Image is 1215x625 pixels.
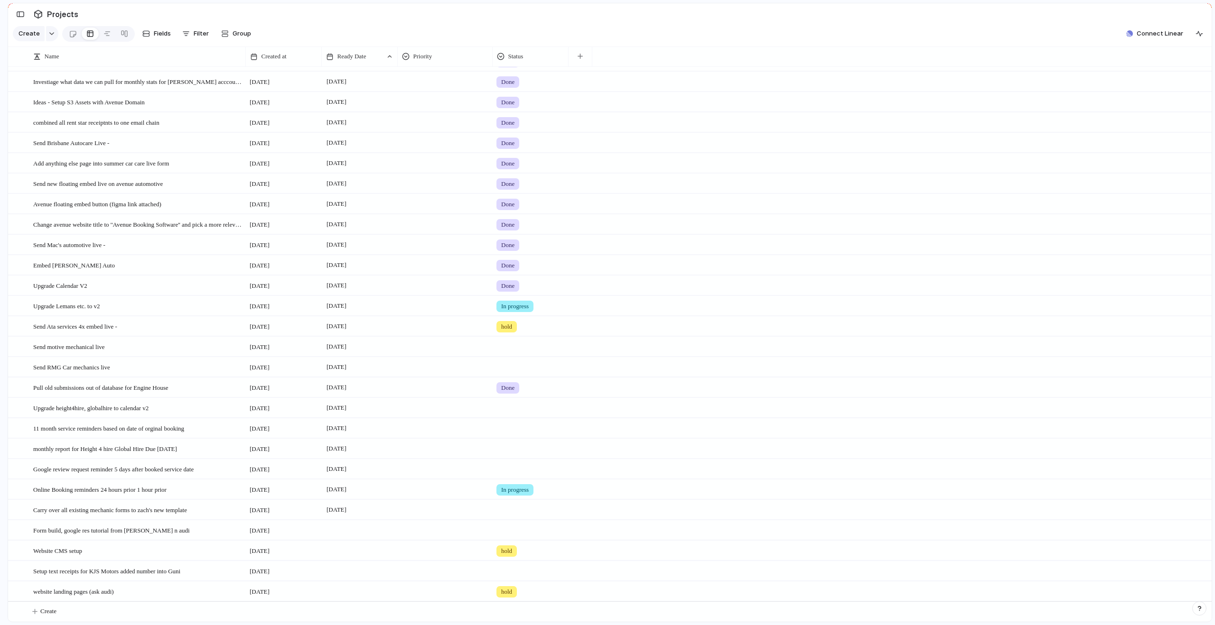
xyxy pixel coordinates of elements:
[324,259,349,271] span: [DATE]
[33,321,117,331] span: Send Ata services 4x embed live -
[501,322,512,331] span: hold
[250,342,270,352] span: [DATE]
[33,157,169,168] span: Add anything else page into summer car care live form
[501,200,514,209] span: Done
[33,423,184,433] span: 11 month service reminders based on date of orginal booking
[501,159,514,168] span: Done
[33,137,109,148] span: Send Brisbane Autocare Live -
[501,302,529,311] span: In progress
[324,321,349,332] span: [DATE]
[324,341,349,352] span: [DATE]
[1122,27,1187,41] button: Connect Linear
[501,98,514,107] span: Done
[250,118,270,128] span: [DATE]
[250,506,270,515] span: [DATE]
[501,281,514,291] span: Done
[501,261,514,270] span: Done
[1137,29,1183,38] span: Connect Linear
[324,157,349,169] span: [DATE]
[33,361,110,372] span: Send RMG Car mechanics live
[33,198,161,209] span: Avenue floating embed button (figma link attached)
[33,117,159,128] span: combined all rent star receiptnts to one email chain
[45,6,80,23] span: Projects
[194,29,209,38] span: Filter
[250,138,270,148] span: [DATE]
[501,220,514,230] span: Done
[324,423,349,434] span: [DATE]
[33,96,145,107] span: Ideas - Setup S3 Assets with Avenue Domain
[250,404,270,413] span: [DATE]
[501,77,514,87] span: Done
[324,463,349,475] span: [DATE]
[250,77,270,87] span: [DATE]
[324,443,349,454] span: [DATE]
[33,504,187,515] span: Carry over all existing mechanic forms to zach's new template
[250,546,270,556] span: [DATE]
[324,300,349,312] span: [DATE]
[154,29,171,38] span: Fields
[250,424,270,433] span: [DATE]
[250,383,270,393] span: [DATE]
[250,261,270,270] span: [DATE]
[250,220,270,230] span: [DATE]
[250,567,270,576] span: [DATE]
[324,382,349,393] span: [DATE]
[45,52,59,61] span: Name
[33,259,115,270] span: Embed [PERSON_NAME] Auto
[178,26,213,41] button: Filter
[250,200,270,209] span: [DATE]
[33,300,100,311] span: Upgrade Lemans etc. to v2
[33,402,149,413] span: Upgrade height4hire, globalhire to calendar v2
[324,178,349,189] span: [DATE]
[501,383,514,393] span: Done
[324,137,349,148] span: [DATE]
[501,587,512,597] span: hold
[33,524,190,535] span: Form build, google res tutorial from [PERSON_NAME] n audi
[33,239,105,250] span: Send Mac's automotive live -
[33,382,168,393] span: Pull old submissions out of database for Engine House
[324,219,349,230] span: [DATE]
[324,96,349,108] span: [DATE]
[250,587,270,597] span: [DATE]
[33,565,180,576] span: Setup text receipts for KJS Motors added number into Guni
[250,363,270,372] span: [DATE]
[324,484,349,495] span: [DATE]
[250,302,270,311] span: [DATE]
[250,322,270,331] span: [DATE]
[324,76,349,87] span: [DATE]
[33,484,167,495] span: Online Booking reminders 24 hours prior 1 hour prior
[501,240,514,250] span: Done
[501,546,512,556] span: hold
[250,485,270,495] span: [DATE]
[13,26,45,41] button: Create
[501,138,514,148] span: Done
[33,341,105,352] span: Send motive mechanical live
[33,463,194,474] span: Google review request reminder 5 days after booked service date
[324,117,349,128] span: [DATE]
[324,361,349,373] span: [DATE]
[262,52,287,61] span: Created at
[19,29,40,38] span: Create
[216,26,256,41] button: Group
[501,118,514,128] span: Done
[413,52,432,61] span: Priority
[250,159,270,168] span: [DATE]
[33,443,177,454] span: monthly report for Height 4 hire Global Hire Due [DATE]
[33,178,163,189] span: Send new floating embed live on avenue automotive
[324,402,349,414] span: [DATE]
[250,444,270,454] span: [DATE]
[250,281,270,291] span: [DATE]
[40,607,56,616] span: Create
[508,52,523,61] span: Status
[250,526,270,535] span: [DATE]
[250,465,270,474] span: [DATE]
[33,586,114,597] span: website landing pages (ask audi)
[501,485,529,495] span: In progress
[139,26,175,41] button: Fields
[250,98,270,107] span: [DATE]
[250,179,270,189] span: [DATE]
[233,29,251,38] span: Group
[324,198,349,210] span: [DATE]
[324,239,349,250] span: [DATE]
[33,545,82,556] span: Website CMS setup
